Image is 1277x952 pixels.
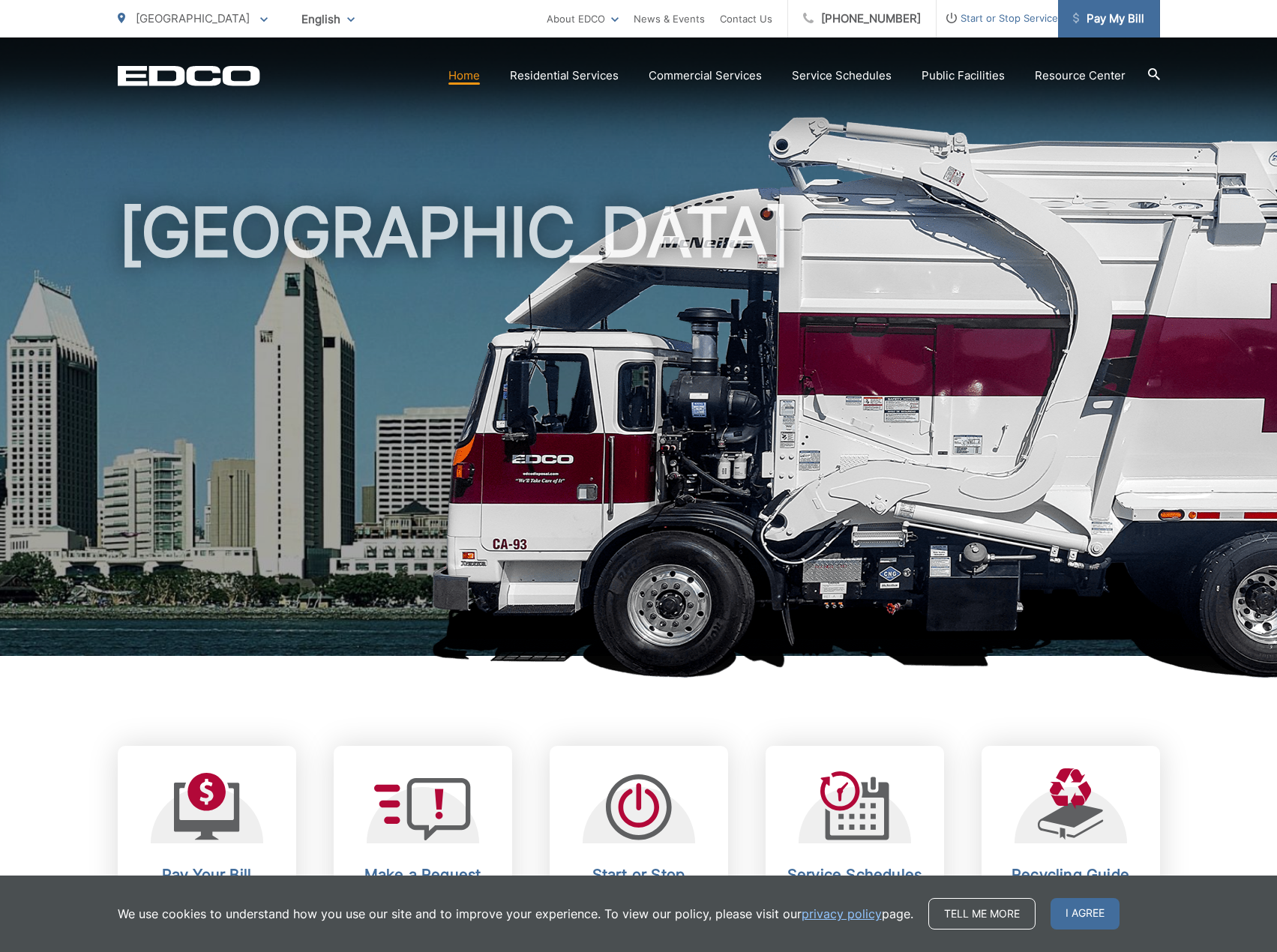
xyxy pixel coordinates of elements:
span: [GEOGRAPHIC_DATA] [136,11,250,25]
h2: Recycling Guide [997,866,1145,884]
a: privacy policy [802,905,882,923]
p: We use cookies to understand how you use our site and to improve your experience. To view our pol... [118,905,913,923]
h1: [GEOGRAPHIC_DATA] [118,195,1160,669]
a: Public Facilities [922,67,1005,85]
a: About EDCO [547,10,619,28]
a: Tell me more [928,898,1036,930]
h2: Service Schedules [781,866,929,884]
h2: Start or Stop Service [565,866,713,902]
h2: Make a Request [349,866,497,884]
a: Residential Services [510,67,619,85]
a: Commercial Services [649,67,762,85]
a: Service Schedules [792,67,892,85]
span: English [290,6,366,32]
span: I agree [1051,898,1120,930]
a: Contact Us [720,10,772,28]
h2: Pay Your Bill [133,866,281,884]
a: EDCD logo. Return to the homepage. [118,65,260,86]
a: Resource Center [1035,67,1126,85]
a: Home [448,67,480,85]
span: Pay My Bill [1073,10,1144,28]
a: News & Events [634,10,705,28]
